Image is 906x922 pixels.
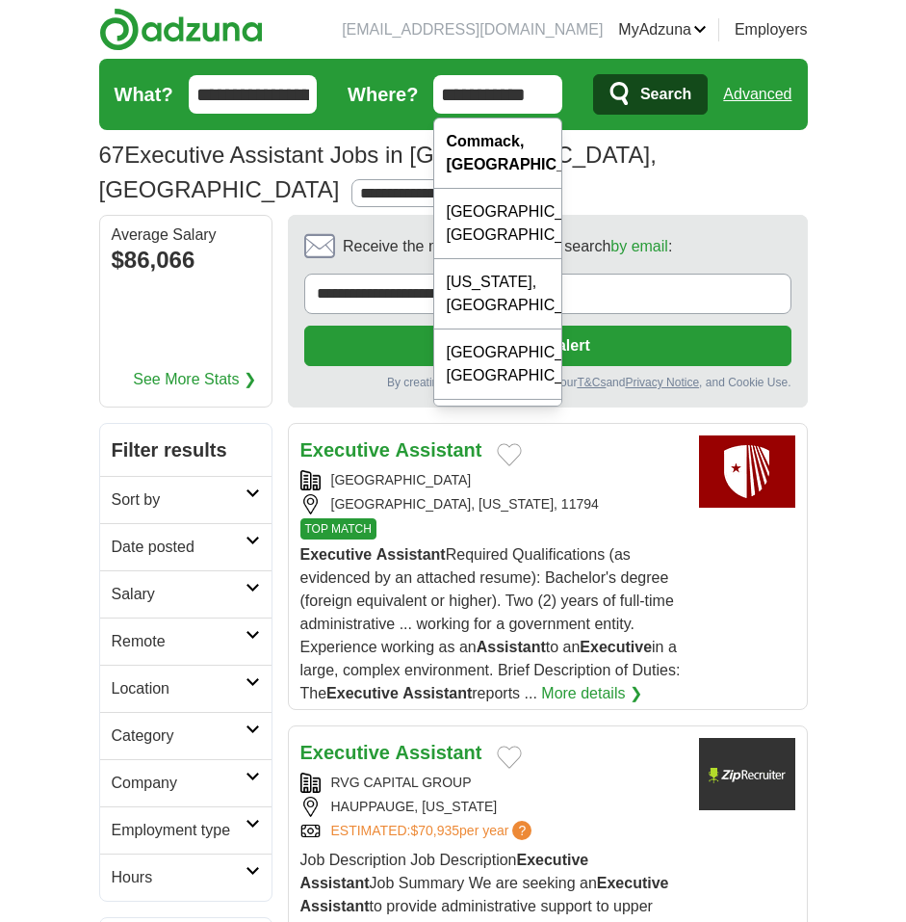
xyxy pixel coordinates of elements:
a: [GEOGRAPHIC_DATA] [331,472,472,487]
a: Salary [100,570,272,618]
h1: Executive Assistant Jobs in [GEOGRAPHIC_DATA], [GEOGRAPHIC_DATA] [99,142,657,202]
label: What? [115,80,173,109]
a: by email [610,238,668,254]
button: Add to favorite jobs [497,746,522,769]
strong: Assistant [300,898,370,914]
span: ? [512,821,531,840]
div: Average Salary [112,227,260,243]
h2: Location [112,677,246,700]
strong: Assistant [395,439,481,461]
span: TOP MATCH [300,518,376,540]
h2: Hours [112,866,246,889]
a: See More Stats ❯ [133,368,256,391]
strong: Assistant [395,742,481,763]
div: [GEOGRAPHIC_DATA], [US_STATE], 11794 [300,494,684,514]
strong: Assistant [477,639,546,655]
strong: Executive [300,439,390,461]
h2: Category [112,724,246,748]
h2: Sort by [112,488,246,512]
strong: Assistant [300,875,370,891]
img: Company logo [699,738,795,810]
button: Search [593,74,708,115]
a: Location [100,665,272,712]
a: Employers [735,18,808,41]
a: More details ❯ [541,682,642,705]
span: $70,935 [410,823,459,838]
h2: Employment type [112,819,246,842]
div: [US_STATE], [GEOGRAPHIC_DATA] [434,259,561,329]
strong: Executive [517,852,589,868]
strong: Commack, [GEOGRAPHIC_DATA] [446,133,610,172]
a: T&Cs [577,376,606,389]
strong: Assistant [402,685,472,701]
div: By creating an alert, you agree to our and , and Cookie Use. [304,374,791,391]
span: Receive the newest jobs for this search : [343,235,672,258]
strong: Executive [580,639,652,655]
div: $86,066 [112,243,260,277]
strong: Executive [300,546,373,563]
a: Executive Assistant [300,742,482,763]
a: Sort by [100,476,272,523]
strong: Executive [300,742,390,763]
a: ESTIMATED:$70,935per year? [331,821,536,841]
a: Remote [100,618,272,665]
h2: Company [112,772,246,795]
h2: Salary [112,583,246,606]
a: Company [100,759,272,806]
span: 67 [99,138,125,172]
div: HAUPPAUGE, [US_STATE] [300,797,684,817]
a: Executive Assistant [300,439,482,461]
a: Date posted [100,523,272,570]
img: Stony Brook University logo [699,435,795,508]
a: MyAdzuna [618,18,707,41]
span: Required Qualifications (as evidenced by an attached resume): Bachelor's degree (foreign equivale... [300,546,681,701]
div: [GEOGRAPHIC_DATA], [GEOGRAPHIC_DATA] [434,189,561,259]
button: Add to favorite jobs [497,443,522,466]
li: [EMAIL_ADDRESS][DOMAIN_NAME] [342,18,603,41]
strong: Executive [326,685,399,701]
h2: Date posted [112,536,246,559]
span: Search [640,75,691,114]
a: Privacy Notice [625,376,699,389]
div: RVG CAPITAL GROUP [300,773,684,793]
div: [GEOGRAPHIC_DATA], [GEOGRAPHIC_DATA] [434,329,561,400]
a: Employment type [100,806,272,854]
div: [GEOGRAPHIC_DATA], [GEOGRAPHIC_DATA] [434,400,561,470]
a: Advanced [723,75,791,114]
h2: Filter results [100,424,272,476]
label: Where? [348,80,418,109]
a: Hours [100,854,272,901]
h2: Remote [112,630,246,653]
strong: Executive [597,875,669,891]
img: Adzuna logo [99,8,263,51]
button: Create alert [304,326,791,366]
a: Category [100,712,272,759]
strong: Assistant [376,546,446,563]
